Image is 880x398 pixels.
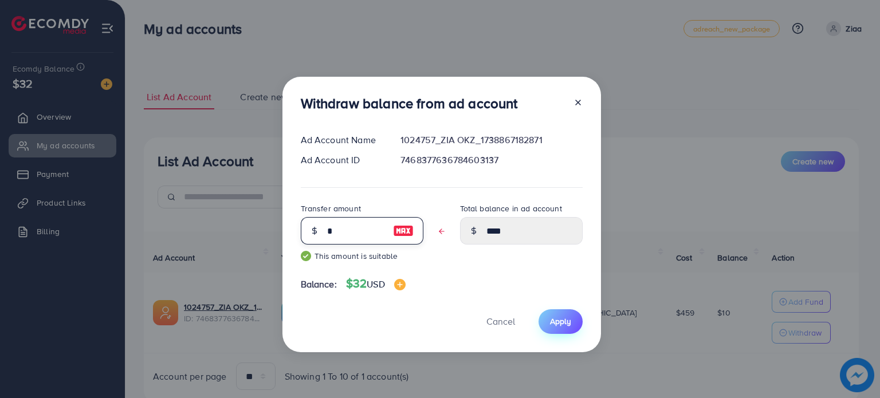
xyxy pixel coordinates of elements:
[539,309,583,334] button: Apply
[292,133,392,147] div: Ad Account Name
[301,203,361,214] label: Transfer amount
[472,309,529,334] button: Cancel
[550,316,571,327] span: Apply
[301,251,311,261] img: guide
[391,133,591,147] div: 1024757_ZIA OKZ_1738867182871
[391,153,591,167] div: 7468377636784603137
[393,224,414,238] img: image
[346,277,406,291] h4: $32
[292,153,392,167] div: Ad Account ID
[394,279,406,290] img: image
[301,278,337,291] span: Balance:
[301,250,423,262] small: This amount is suitable
[301,95,518,112] h3: Withdraw balance from ad account
[486,315,515,328] span: Cancel
[460,203,562,214] label: Total balance in ad account
[367,278,384,290] span: USD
